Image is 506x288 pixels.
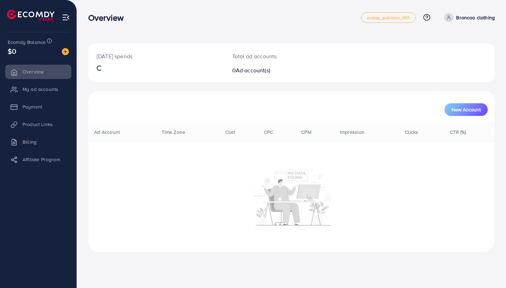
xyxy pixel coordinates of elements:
span: $0 [8,46,16,56]
span: Ecomdy Balance [8,39,46,46]
p: [DATE] spends [97,52,215,60]
h2: 0 [232,67,317,74]
a: metap_pakistan_001 [361,12,416,23]
img: menu [62,13,70,21]
button: New Account [445,103,488,116]
span: New Account [452,107,481,112]
span: Ad account(s) [236,66,270,74]
h3: Overview [88,13,129,23]
a: Broncoo clothing [441,13,495,22]
p: Broncoo clothing [456,13,495,22]
img: logo [7,10,54,21]
p: Total ad accounts [232,52,317,60]
span: metap_pakistan_001 [367,15,410,20]
img: image [62,48,69,55]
